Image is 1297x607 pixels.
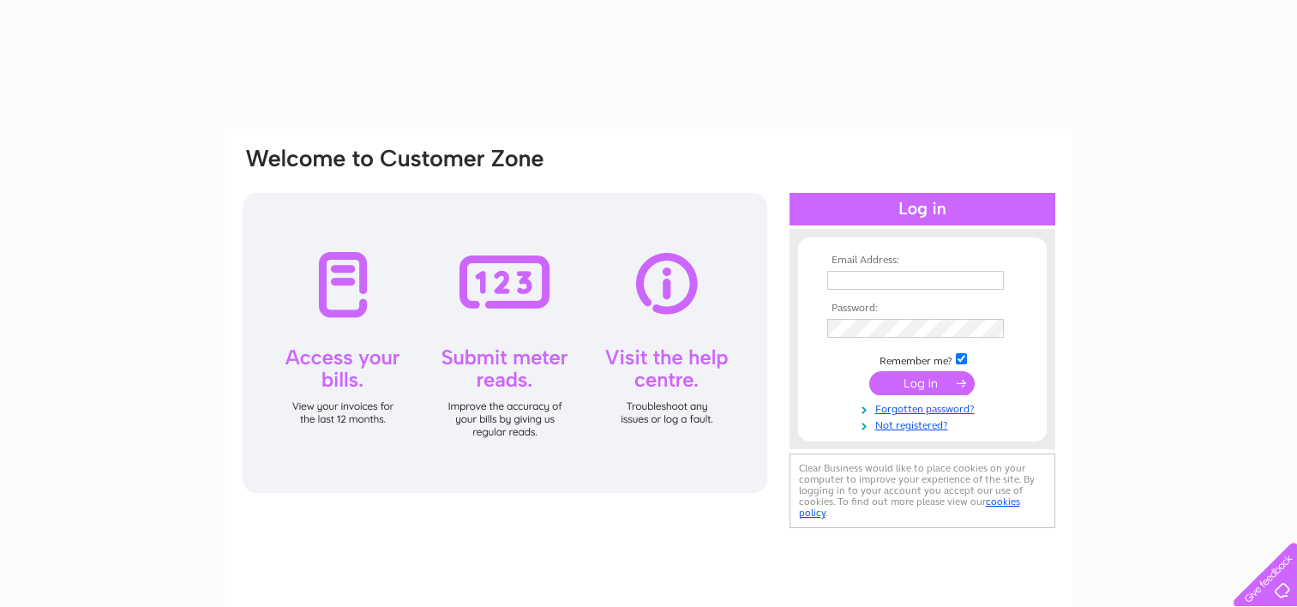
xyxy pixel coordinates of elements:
[827,400,1022,416] a: Forgotten password?
[790,454,1055,528] div: Clear Business would like to place cookies on your computer to improve your experience of the sit...
[827,416,1022,432] a: Not registered?
[869,371,975,395] input: Submit
[799,496,1020,519] a: cookies policy
[823,255,1022,267] th: Email Address:
[823,351,1022,368] td: Remember me?
[823,303,1022,315] th: Password:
